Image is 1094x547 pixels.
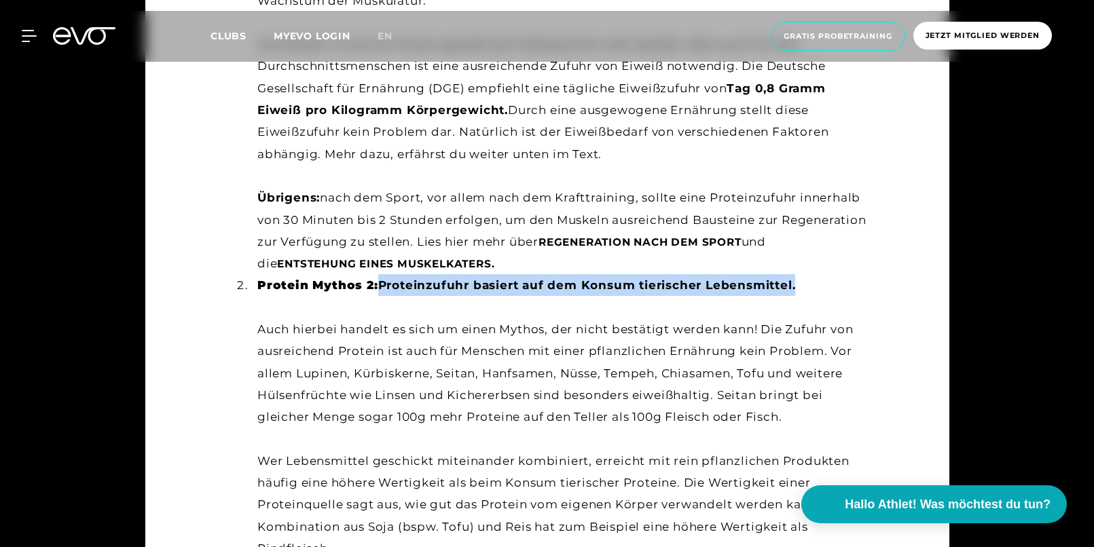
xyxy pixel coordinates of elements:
span: Hallo Athlet! Was möchtest du tun? [845,495,1051,514]
a: Jetzt Mitglied werden [909,22,1056,51]
a: Regeneration nach dem Sport [539,235,742,248]
a: Clubs [211,29,274,42]
span: Gratis Probetraining [784,31,892,42]
strong: Proteinzufuhr basiert auf dem Konsum tierischer Lebensmittel. [257,278,795,292]
a: MYEVO LOGIN [274,30,350,42]
span: Regeneration nach dem Sport [539,235,742,248]
strong: Übrigens: [257,191,320,204]
strong: Protein Mythos 2: [257,278,378,292]
a: Entstehung eines Muskelkaters. [277,257,494,270]
a: Gratis Probetraining [767,22,909,51]
a: en [378,29,409,44]
span: en [378,30,393,42]
button: Hallo Athlet! Was möchtest du tun? [801,485,1067,523]
span: Jetzt Mitglied werden [926,30,1040,41]
span: Clubs [211,30,247,42]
